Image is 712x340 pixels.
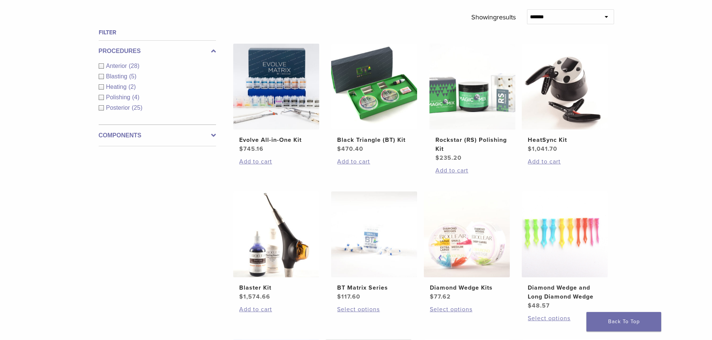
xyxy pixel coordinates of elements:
[106,73,129,79] span: Blasting
[106,94,132,100] span: Polishing
[430,293,434,300] span: $
[239,283,313,292] h2: Blaster Kit
[430,305,504,314] a: Select options for “Diamond Wedge Kits”
[239,305,313,314] a: Add to cart: “Blaster Kit”
[435,166,509,175] a: Add to cart: “Rockstar (RS) Polishing Kit”
[106,105,132,111] span: Posterior
[239,293,270,300] bdi: 1,574.66
[233,191,319,277] img: Blaster Kit
[239,157,313,166] a: Add to cart: “Evolve All-in-One Kit”
[528,135,602,144] h2: HeatSync Kit
[331,44,418,153] a: Black Triangle (BT) KitBlack Triangle (BT) Kit $470.40
[424,191,510,277] img: Diamond Wedge Kits
[331,44,417,130] img: Black Triangle (BT) Kit
[239,293,243,300] span: $
[106,84,129,90] span: Heating
[233,44,319,130] img: Evolve All-in-One Kit
[331,191,417,277] img: BT Matrix Series
[337,305,411,314] a: Select options for “BT Matrix Series”
[430,293,451,300] bdi: 77.62
[337,293,341,300] span: $
[132,105,142,111] span: (25)
[239,145,263,153] bdi: 745.16
[528,302,550,309] bdi: 48.57
[521,44,608,153] a: HeatSync KitHeatSync Kit $1,041.70
[528,283,602,301] h2: Diamond Wedge and Long Diamond Wedge
[435,154,462,162] bdi: 235.20
[99,28,216,37] h4: Filter
[528,314,602,323] a: Select options for “Diamond Wedge and Long Diamond Wedge”
[337,145,363,153] bdi: 470.40
[239,135,313,144] h2: Evolve All-in-One Kit
[471,9,516,25] p: Showing results
[233,191,320,301] a: Blaster KitBlaster Kit $1,574.66
[337,293,360,300] bdi: 117.60
[129,63,139,69] span: (28)
[129,84,136,90] span: (2)
[423,191,511,301] a: Diamond Wedge KitsDiamond Wedge Kits $77.62
[435,154,440,162] span: $
[337,145,341,153] span: $
[106,63,129,69] span: Anterior
[331,191,418,301] a: BT Matrix SeriesBT Matrix Series $117.60
[430,283,504,292] h2: Diamond Wedge Kits
[337,135,411,144] h2: Black Triangle (BT) Kit
[233,44,320,153] a: Evolve All-in-One KitEvolve All-in-One Kit $745.16
[99,47,216,56] label: Procedures
[528,302,532,309] span: $
[337,283,411,292] h2: BT Matrix Series
[239,145,243,153] span: $
[429,44,515,130] img: Rockstar (RS) Polishing Kit
[337,157,411,166] a: Add to cart: “Black Triangle (BT) Kit”
[522,44,608,130] img: HeatSync Kit
[99,131,216,140] label: Components
[132,94,139,100] span: (4)
[528,145,557,153] bdi: 1,041.70
[586,312,661,331] a: Back To Top
[521,191,608,310] a: Diamond Wedge and Long Diamond WedgeDiamond Wedge and Long Diamond Wedge $48.57
[528,145,532,153] span: $
[435,135,509,153] h2: Rockstar (RS) Polishing Kit
[528,157,602,166] a: Add to cart: “HeatSync Kit”
[129,73,136,79] span: (5)
[429,44,516,162] a: Rockstar (RS) Polishing KitRockstar (RS) Polishing Kit $235.20
[522,191,608,277] img: Diamond Wedge and Long Diamond Wedge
